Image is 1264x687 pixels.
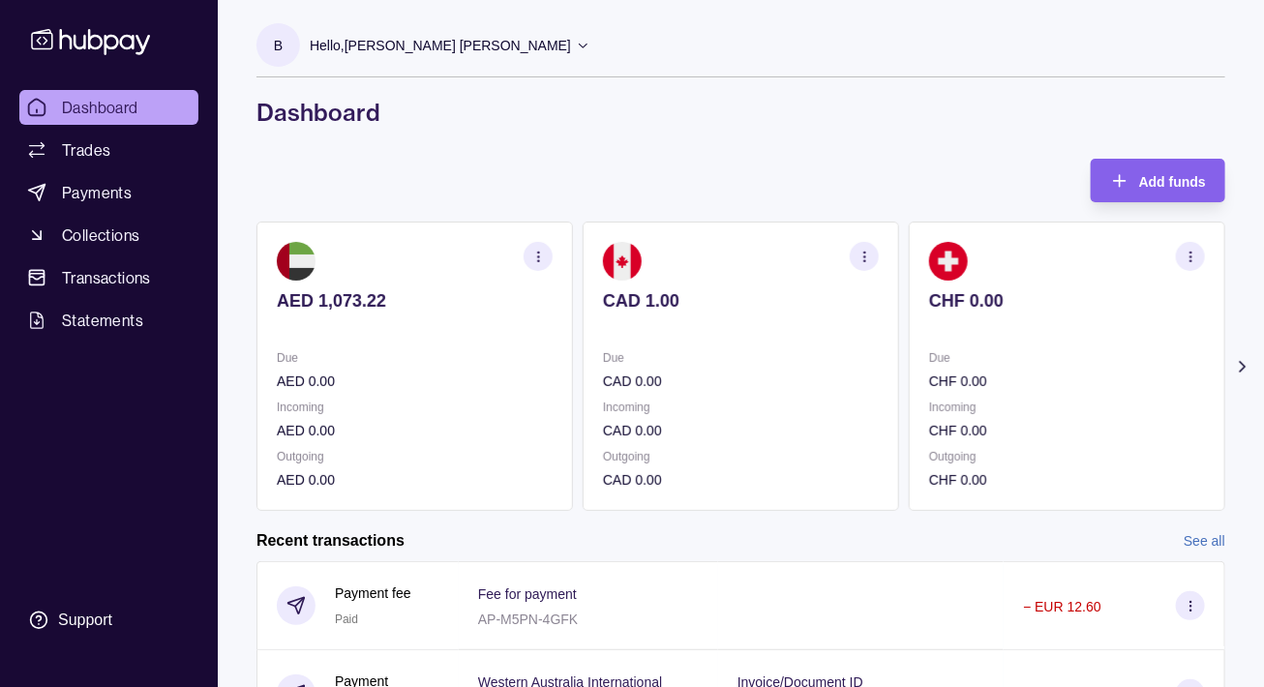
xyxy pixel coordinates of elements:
[310,35,571,56] p: Hello, [PERSON_NAME] [PERSON_NAME]
[19,90,198,125] a: Dashboard
[603,446,879,467] p: Outgoing
[256,530,405,552] h2: Recent transactions
[929,242,968,281] img: ch
[1091,159,1225,202] button: Add funds
[478,612,578,627] p: AP-M5PN-4GFK
[277,371,553,392] p: AED 0.00
[277,420,553,441] p: AED 0.00
[603,469,879,491] p: CAD 0.00
[603,397,879,418] p: Incoming
[19,260,198,295] a: Transactions
[274,35,283,56] p: B
[929,290,1205,312] p: CHF 0.00
[19,133,198,167] a: Trades
[277,397,553,418] p: Incoming
[335,612,358,626] span: Paid
[256,97,1225,128] h1: Dashboard
[19,175,198,210] a: Payments
[277,242,316,281] img: ae
[603,420,879,441] p: CAD 0.00
[335,582,411,604] p: Payment fee
[929,446,1205,467] p: Outgoing
[478,586,577,602] p: Fee for payment
[58,610,112,631] div: Support
[929,420,1205,441] p: CHF 0.00
[603,290,879,312] p: CAD 1.00
[62,96,138,119] span: Dashboard
[929,371,1205,392] p: CHF 0.00
[929,347,1205,369] p: Due
[1023,599,1101,614] p: − EUR 12.60
[19,303,198,338] a: Statements
[277,446,553,467] p: Outgoing
[277,347,553,369] p: Due
[277,469,553,491] p: AED 0.00
[19,600,198,641] a: Support
[1184,530,1225,552] a: See all
[62,309,143,332] span: Statements
[62,224,139,247] span: Collections
[603,242,642,281] img: ca
[603,347,879,369] p: Due
[62,181,132,204] span: Payments
[62,266,151,289] span: Transactions
[62,138,110,162] span: Trades
[929,469,1205,491] p: CHF 0.00
[929,397,1205,418] p: Incoming
[277,290,553,312] p: AED 1,073.22
[1139,174,1206,190] span: Add funds
[603,371,879,392] p: CAD 0.00
[19,218,198,253] a: Collections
